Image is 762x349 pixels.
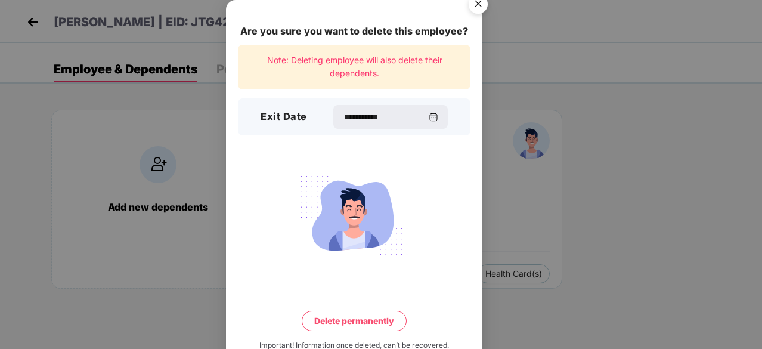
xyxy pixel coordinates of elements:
[238,45,470,89] div: Note: Deleting employee will also delete their dependents.
[287,169,421,262] img: svg+xml;base64,PHN2ZyB4bWxucz0iaHR0cDovL3d3dy53My5vcmcvMjAwMC9zdmciIHdpZHRoPSIyMjQiIGhlaWdodD0iMT...
[261,109,307,125] h3: Exit Date
[429,112,438,122] img: svg+xml;base64,PHN2ZyBpZD0iQ2FsZW5kYXItMzJ4MzIiIHhtbG5zPSJodHRwOi8vd3d3LnczLm9yZy8yMDAwL3N2ZyIgd2...
[238,24,470,39] div: Are you sure you want to delete this employee?
[302,311,407,331] button: Delete permanently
